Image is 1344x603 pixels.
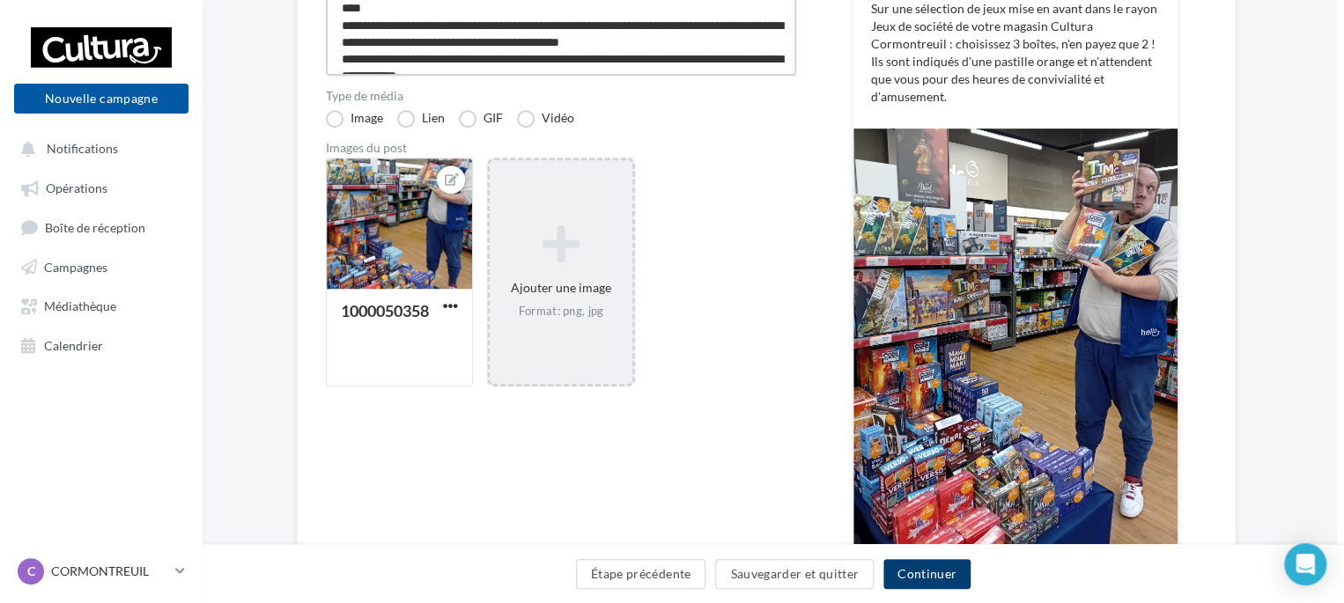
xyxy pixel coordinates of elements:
span: Calendrier [44,337,103,352]
label: Image [326,110,383,128]
div: Open Intercom Messenger [1284,543,1326,585]
span: Opérations [46,180,107,195]
div: Images du post [326,142,796,154]
a: C CORMONTREUIL [14,555,188,588]
button: Continuer [883,559,971,589]
button: Nouvelle campagne [14,84,188,114]
button: Notifications [11,132,185,164]
span: Notifications [47,141,118,156]
span: C [27,563,35,580]
button: Sauvegarder et quitter [715,559,874,589]
span: Campagnes [44,259,107,274]
a: Opérations [11,171,192,202]
label: Lien [397,110,445,128]
div: 1000050358 [341,301,429,320]
p: CORMONTREUIL [51,563,168,580]
span: Médiathèque [44,298,116,313]
label: Vidéo [517,110,574,128]
a: Boîte de réception [11,210,192,243]
a: Calendrier [11,328,192,360]
button: Étape précédente [576,559,706,589]
label: GIF [459,110,503,128]
span: Boîte de réception [45,219,145,234]
a: Médiathèque [11,289,192,320]
a: Campagnes [11,250,192,282]
label: Type de média [326,90,796,102]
